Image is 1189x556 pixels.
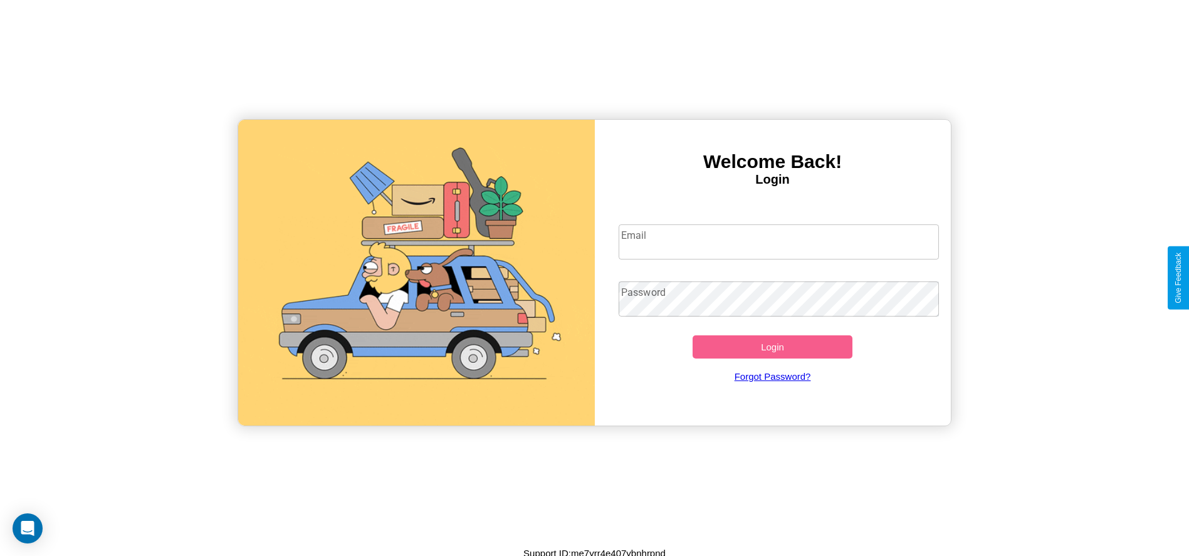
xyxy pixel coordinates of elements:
[595,172,951,187] h4: Login
[13,513,43,543] div: Open Intercom Messenger
[1174,253,1183,303] div: Give Feedback
[238,120,594,426] img: gif
[595,151,951,172] h3: Welcome Back!
[612,359,933,394] a: Forgot Password?
[693,335,853,359] button: Login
